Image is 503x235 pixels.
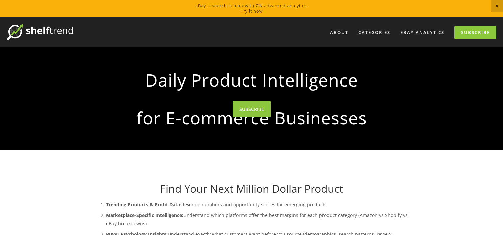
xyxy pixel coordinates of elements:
a: SUBSCRIBE [233,101,271,117]
div: Categories [354,27,395,38]
p: Revenue numbers and opportunity scores for emerging products [106,200,411,209]
a: Try it now [241,8,263,14]
strong: for E-commerce Businesses [103,102,400,133]
strong: Marketplace-Specific Intelligence: [106,212,183,218]
a: About [326,27,353,38]
p: Understand which platforms offer the best margins for each product category (Amazon vs Shopify vs... [106,211,411,228]
strong: Trending Products & Profit Data: [106,201,181,208]
a: Subscribe [454,26,496,39]
a: eBay Analytics [396,27,449,38]
img: ShelfTrend [7,24,73,40]
h1: Find Your Next Million Dollar Product [93,182,411,195]
strong: Daily Product Intelligence [103,64,400,96]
